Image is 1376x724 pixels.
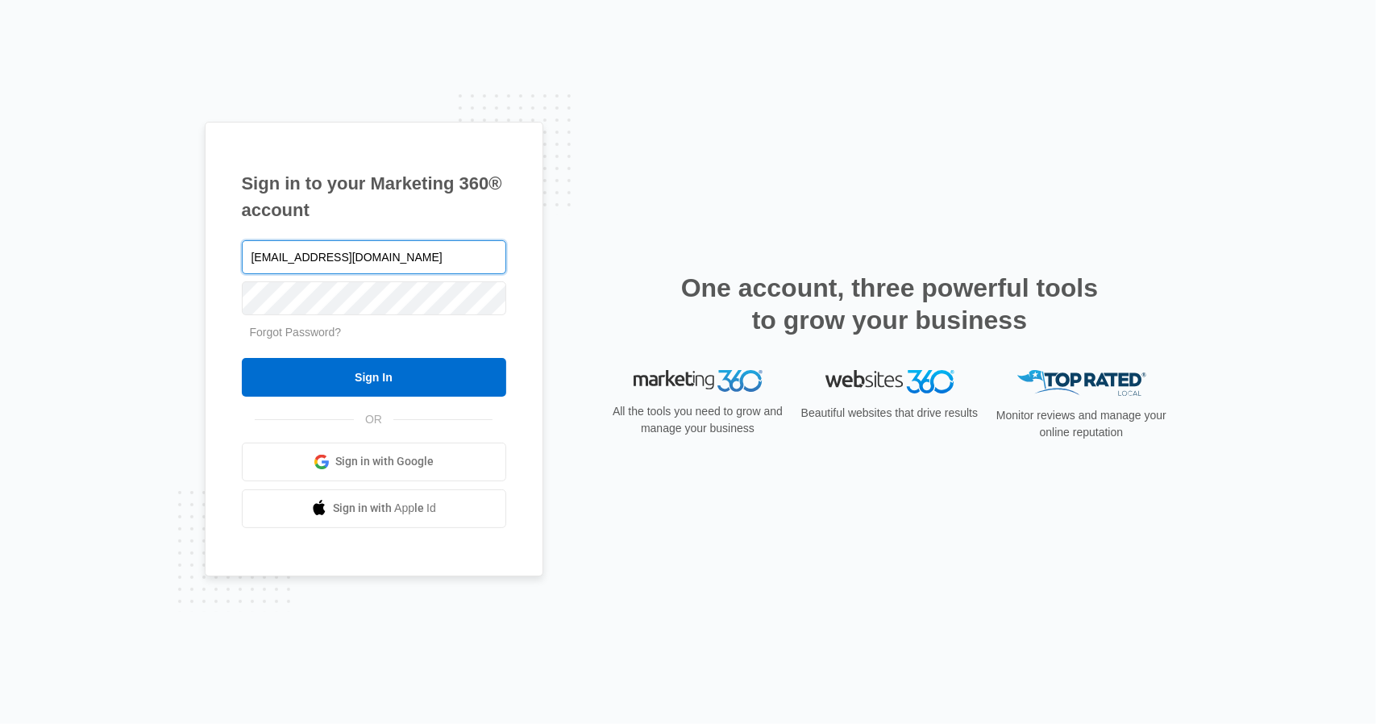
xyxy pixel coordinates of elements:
input: Email [242,240,506,274]
h1: Sign in to your Marketing 360® account [242,170,506,223]
a: Sign in with Google [242,443,506,481]
span: OR [354,411,393,428]
img: Top Rated Local [1017,370,1146,397]
a: Forgot Password? [250,326,342,339]
span: Sign in with Google [335,453,434,470]
img: Marketing 360 [634,370,763,393]
p: All the tools you need to grow and manage your business [608,403,788,437]
p: Monitor reviews and manage your online reputation [991,407,1172,441]
span: Sign in with Apple Id [333,500,436,517]
h2: One account, three powerful tools to grow your business [676,272,1104,336]
a: Sign in with Apple Id [242,489,506,528]
p: Beautiful websites that drive results [800,405,980,422]
input: Sign In [242,358,506,397]
img: Websites 360 [825,370,954,393]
